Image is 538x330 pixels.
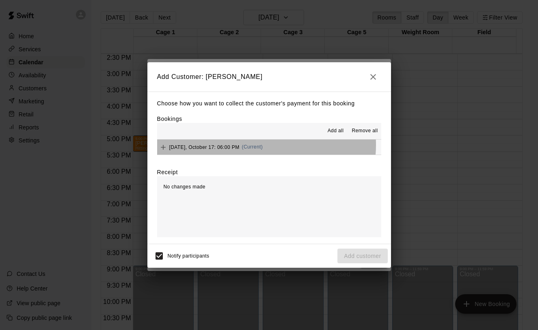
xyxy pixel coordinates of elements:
span: Add [157,144,169,150]
span: Add all [328,127,344,135]
span: No changes made [164,184,205,190]
span: Notify participants [168,253,210,259]
button: Add[DATE], October 17: 06:00 PM(Current) [157,140,381,155]
label: Receipt [157,168,178,176]
button: Remove all [348,125,381,138]
button: Add all [322,125,348,138]
span: Remove all [352,127,378,135]
p: Choose how you want to collect the customer's payment for this booking [157,98,381,109]
label: Bookings [157,116,182,122]
h2: Add Customer: [PERSON_NAME] [147,62,391,92]
span: [DATE], October 17: 06:00 PM [169,144,240,150]
span: (Current) [242,144,263,150]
